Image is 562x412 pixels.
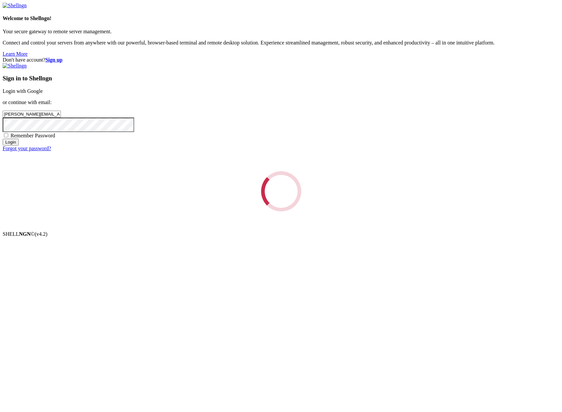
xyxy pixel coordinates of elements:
h4: Welcome to Shellngn! [3,15,559,21]
span: SHELL © [3,231,47,237]
span: 4.2.0 [35,231,48,237]
input: Email address [3,111,61,118]
b: NGN [19,231,31,237]
p: Your secure gateway to remote server management. [3,29,559,35]
input: Login [3,139,19,146]
a: Login with Google [3,88,43,94]
h3: Sign in to Shellngn [3,75,559,82]
p: or continue with email: [3,99,559,105]
img: Shellngn [3,3,27,9]
a: Forgot your password? [3,146,51,151]
a: Learn More [3,51,28,57]
img: Shellngn [3,63,27,69]
span: Remember Password [11,133,55,138]
div: Don't have account? [3,57,559,63]
p: Connect and control your servers from anywhere with our powerful, browser-based terminal and remo... [3,40,559,46]
a: Sign up [45,57,62,63]
div: Loading... [258,169,304,214]
input: Remember Password [4,133,8,137]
